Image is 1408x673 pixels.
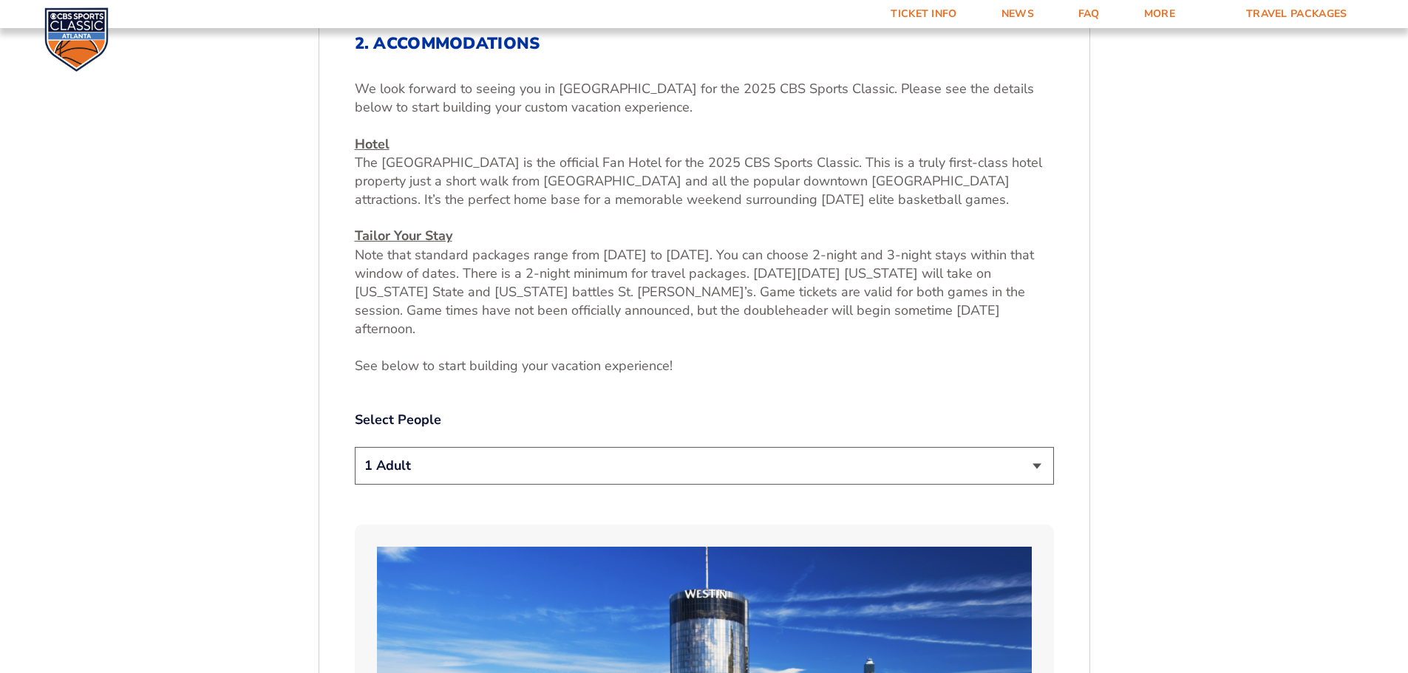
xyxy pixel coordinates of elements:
[355,34,1054,53] h2: 2. Accommodations
[355,80,1054,117] p: We look forward to seeing you in [GEOGRAPHIC_DATA] for the 2025 CBS Sports Classic. Please see th...
[355,227,452,245] u: Tailor Your Stay
[355,135,390,153] u: Hotel
[355,135,1054,210] p: The [GEOGRAPHIC_DATA] is the official Fan Hotel for the 2025 CBS Sports Classic. This is a truly ...
[355,411,1054,429] label: Select People
[355,227,1054,338] p: Note that standard packages range from [DATE] to [DATE]. You can choose 2-night and 3-night stays...
[355,357,1054,375] p: See below to start building your vacation experience!
[44,7,109,72] img: CBS Sports Classic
